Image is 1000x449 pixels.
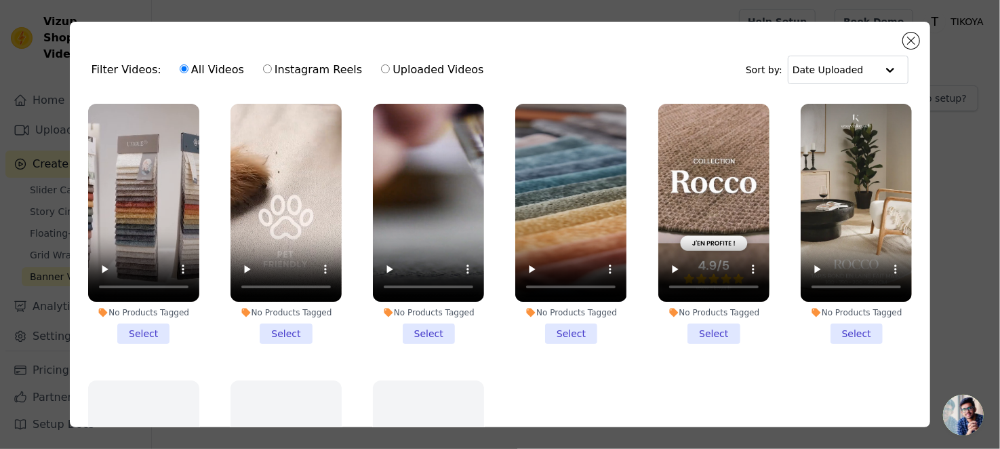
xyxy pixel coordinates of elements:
label: Instagram Reels [262,61,363,79]
div: No Products Tagged [801,307,912,318]
div: No Products Tagged [373,307,484,318]
div: Sort by: [746,56,909,84]
label: All Videos [179,61,245,79]
div: No Products Tagged [515,307,626,318]
button: Close modal [903,33,919,49]
div: No Products Tagged [658,307,769,318]
div: No Products Tagged [231,307,342,318]
label: Uploaded Videos [380,61,484,79]
div: No Products Tagged [88,307,199,318]
div: Filter Videos: [92,54,492,85]
a: Ouvrir le chat [943,395,984,435]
